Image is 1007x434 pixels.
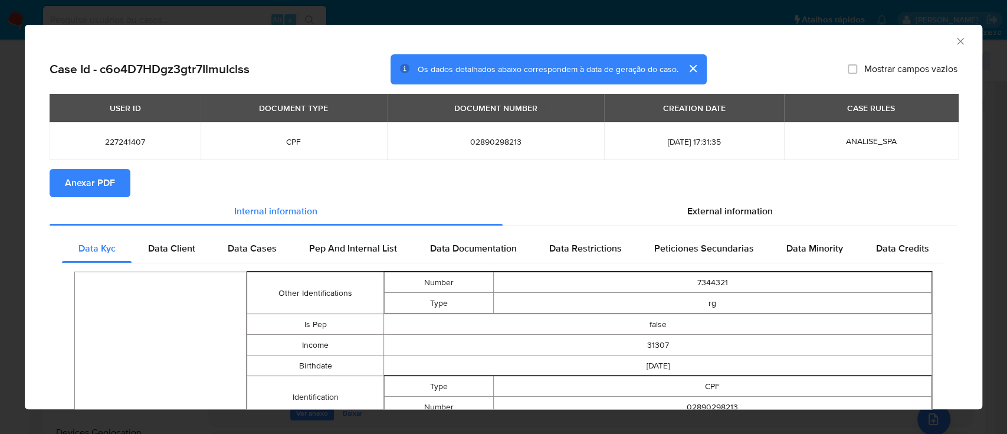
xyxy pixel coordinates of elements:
[840,98,902,118] div: CASE RULES
[864,63,957,75] span: Mostrar campos vazios
[50,197,957,226] div: Detailed info
[786,242,843,255] span: Data Minority
[62,234,945,263] div: Detailed internal info
[25,25,982,409] div: closure-recommendation-modal
[64,136,186,147] span: 227241407
[247,355,383,376] td: Birthdate
[549,242,622,255] span: Data Restrictions
[654,242,754,255] span: Peticiones Secundarias
[247,272,383,314] td: Other Identifications
[252,98,335,118] div: DOCUMENT TYPE
[418,63,678,75] span: Os dados detalhados abaixo correspondem à data de geração do caso.
[494,376,931,397] td: CPF
[401,136,591,147] span: 02890298213
[385,293,494,314] td: Type
[429,242,516,255] span: Data Documentation
[234,204,317,218] span: Internal information
[309,242,397,255] span: Pep And Internal List
[846,135,897,147] span: ANALISE_SPA
[247,314,383,335] td: Is Pep
[447,98,544,118] div: DOCUMENT NUMBER
[687,204,773,218] span: External information
[384,355,932,376] td: [DATE]
[78,242,116,255] span: Data Kyc
[875,242,929,255] span: Data Credits
[385,272,494,293] td: Number
[954,35,965,46] button: Fechar a janela
[384,314,932,335] td: false
[384,335,932,355] td: 31307
[103,98,148,118] div: USER ID
[247,335,383,355] td: Income
[215,136,373,147] span: CPF
[848,64,857,74] input: Mostrar campos vazios
[618,136,770,147] span: [DATE] 17:31:35
[65,170,115,196] span: Anexar PDF
[494,293,931,314] td: rg
[148,242,195,255] span: Data Client
[655,98,732,118] div: CREATION DATE
[228,242,277,255] span: Data Cases
[678,54,707,83] button: cerrar
[385,397,494,417] td: Number
[50,61,250,77] h2: Case Id - c6o4D7HDgz3gtr7IlmuIclss
[494,397,931,417] td: 02890298213
[494,272,931,293] td: 7344321
[247,376,383,418] td: Identification
[50,169,130,197] button: Anexar PDF
[385,376,494,397] td: Type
